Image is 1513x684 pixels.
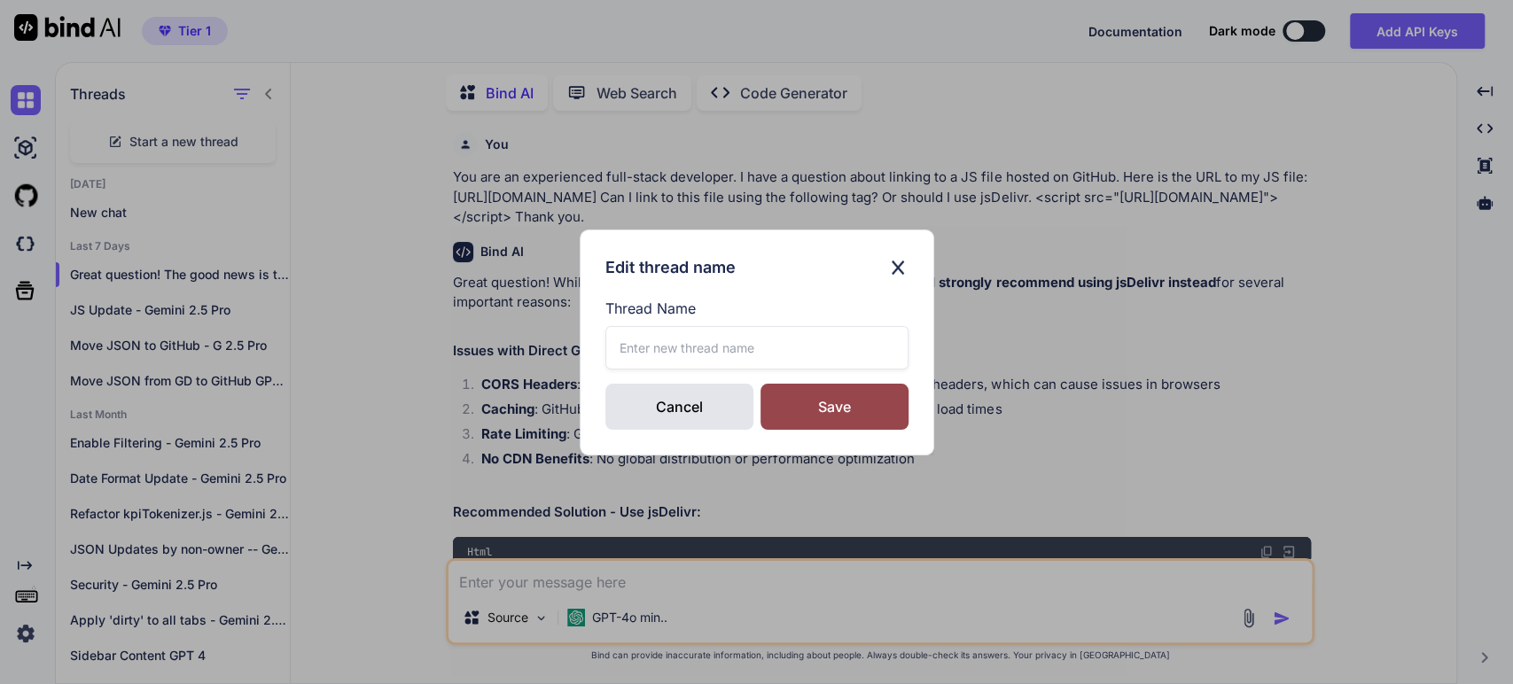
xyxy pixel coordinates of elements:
[605,384,753,430] div: Cancel
[605,298,909,319] label: Thread Name
[605,326,909,369] input: Enter new thread name
[887,255,909,280] img: close
[760,384,909,430] div: Save
[605,255,736,280] h3: Edit thread name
